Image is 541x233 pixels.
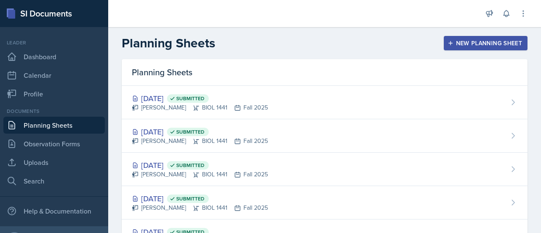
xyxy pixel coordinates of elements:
[122,36,215,51] h2: Planning Sheets
[122,153,527,186] a: [DATE] Submitted [PERSON_NAME]BIOL 1441Fall 2025
[122,119,527,153] a: [DATE] Submitted [PERSON_NAME]BIOL 1441Fall 2025
[176,162,205,169] span: Submitted
[122,59,527,86] div: Planning Sheets
[176,129,205,135] span: Submitted
[132,159,268,171] div: [DATE]
[122,86,527,119] a: [DATE] Submitted [PERSON_NAME]BIOL 1441Fall 2025
[176,95,205,102] span: Submitted
[3,117,105,134] a: Planning Sheets
[444,36,527,50] button: New Planning Sheet
[132,103,268,112] div: [PERSON_NAME] BIOL 1441 Fall 2025
[3,173,105,189] a: Search
[132,193,268,204] div: [DATE]
[176,195,205,202] span: Submitted
[3,154,105,171] a: Uploads
[3,85,105,102] a: Profile
[3,48,105,65] a: Dashboard
[122,186,527,219] a: [DATE] Submitted [PERSON_NAME]BIOL 1441Fall 2025
[132,137,268,145] div: [PERSON_NAME] BIOL 1441 Fall 2025
[449,40,522,47] div: New Planning Sheet
[132,93,268,104] div: [DATE]
[3,135,105,152] a: Observation Forms
[3,107,105,115] div: Documents
[132,126,268,137] div: [DATE]
[132,170,268,179] div: [PERSON_NAME] BIOL 1441 Fall 2025
[132,203,268,212] div: [PERSON_NAME] BIOL 1441 Fall 2025
[3,203,105,219] div: Help & Documentation
[3,39,105,47] div: Leader
[3,67,105,84] a: Calendar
